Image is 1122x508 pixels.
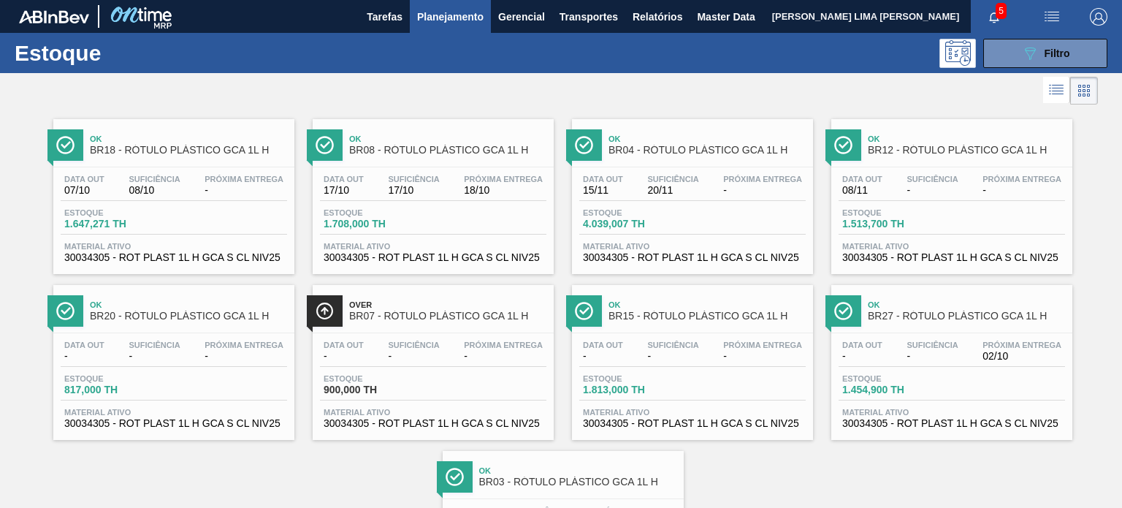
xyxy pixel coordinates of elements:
div: Visão em Lista [1043,77,1070,105]
span: 4.039,007 TH [583,219,685,230]
span: 1.454,900 TH [842,384,944,395]
span: 1.813,000 TH [583,384,685,395]
span: Gerencial [498,8,545,26]
span: - [907,185,958,196]
span: - [64,351,104,362]
img: Ícone [834,302,852,320]
img: Logout [1090,8,1107,26]
span: Data out [324,175,364,183]
span: - [324,351,364,362]
span: Material ativo [842,408,1061,417]
span: Suficiência [647,175,698,183]
span: 1.513,700 TH [842,219,944,230]
span: Ok [90,300,287,309]
span: Suficiência [388,341,439,349]
span: Próxima Entrega [205,341,283,349]
span: Ok [349,134,546,143]
span: Suficiência [129,341,180,349]
span: 07/10 [64,185,104,196]
span: Suficiência [647,341,698,349]
span: Estoque [842,374,944,383]
a: ÍconeOkBR04 - RÓTULO PLÁSTICO GCA 1L HData out15/11Suficiência20/11Próxima Entrega-Estoque4.039,0... [561,108,820,274]
span: - [982,185,1061,196]
span: Transportes [560,8,618,26]
span: 900,000 TH [324,384,426,395]
span: 30034305 - ROT PLAST 1L H GCA S CL NIV25 [64,252,283,263]
span: 15/11 [583,185,623,196]
span: - [205,185,283,196]
span: Estoque [583,208,685,217]
span: Data out [324,341,364,349]
span: Over [349,300,546,309]
span: 08/11 [842,185,882,196]
span: BR08 - RÓTULO PLÁSTICO GCA 1L H [349,145,546,156]
span: BR27 - RÓTULO PLÁSTICO GCA 1L H [868,311,1065,322]
span: 30034305 - ROT PLAST 1L H GCA S CL NIV25 [842,418,1061,429]
span: Estoque [583,374,685,383]
button: Notificações [971,7,1018,27]
img: Ícone [446,468,464,486]
span: Próxima Entrega [464,341,543,349]
span: Suficiência [388,175,439,183]
span: Master Data [697,8,755,26]
span: - [723,351,802,362]
span: Estoque [324,208,426,217]
span: 1.647,271 TH [64,219,167,230]
span: Relatórios [633,8,682,26]
span: 30034305 - ROT PLAST 1L H GCA S CL NIV25 [842,252,1061,263]
span: Ok [90,134,287,143]
span: Material ativo [64,242,283,251]
span: Material ativo [583,408,802,417]
span: Material ativo [842,242,1061,251]
span: 20/11 [647,185,698,196]
span: BR04 - RÓTULO PLÁSTICO GCA 1L H [608,145,806,156]
span: 30034305 - ROT PLAST 1L H GCA S CL NIV25 [583,252,802,263]
span: Próxima Entrega [982,175,1061,183]
span: BR12 - RÓTULO PLÁSTICO GCA 1L H [868,145,1065,156]
a: ÍconeOkBR08 - RÓTULO PLÁSTICO GCA 1L HData out17/10Suficiência17/10Próxima Entrega18/10Estoque1.7... [302,108,561,274]
span: 30034305 - ROT PLAST 1L H GCA S CL NIV25 [324,418,543,429]
span: BR07 - RÓTULO PLÁSTICO GCA 1L H [349,311,546,322]
img: TNhmsLtSVTkK8tSr43FrP2fwEKptu5GPRR3wAAAABJRU5ErkJggg== [19,10,89,23]
span: 17/10 [324,185,364,196]
span: 30034305 - ROT PLAST 1L H GCA S CL NIV25 [324,252,543,263]
span: Estoque [324,374,426,383]
span: Data out [64,341,104,349]
span: Próxima Entrega [982,341,1061,349]
span: BR15 - RÓTULO PLÁSTICO GCA 1L H [608,311,806,322]
span: Estoque [64,374,167,383]
img: Ícone [575,136,593,154]
span: 30034305 - ROT PLAST 1L H GCA S CL NIV25 [64,418,283,429]
span: Tarefas [367,8,402,26]
a: ÍconeOverBR07 - RÓTULO PLÁSTICO GCA 1L HData out-Suficiência-Próxima Entrega-Estoque900,000 THMat... [302,274,561,440]
span: BR03 - RÓTULO PLÁSTICO GCA 1L H [479,477,676,488]
span: - [723,185,802,196]
button: Filtro [983,39,1107,68]
img: Ícone [56,136,75,154]
h1: Estoque [15,45,224,61]
a: ÍconeOkBR27 - RÓTULO PLÁSTICO GCA 1L HData out-Suficiência-Próxima Entrega02/10Estoque1.454,900 T... [820,274,1080,440]
span: BR20 - RÓTULO PLÁSTICO GCA 1L H [90,311,287,322]
span: Estoque [842,208,944,217]
span: 17/10 [388,185,439,196]
span: Ok [608,134,806,143]
span: - [647,351,698,362]
span: Data out [842,175,882,183]
span: Planejamento [417,8,484,26]
span: - [464,351,543,362]
span: - [907,351,958,362]
span: Data out [64,175,104,183]
span: Próxima Entrega [723,341,802,349]
span: Data out [583,341,623,349]
a: ÍconeOkBR20 - RÓTULO PLÁSTICO GCA 1L HData out-Suficiência-Próxima Entrega-Estoque817,000 THMater... [42,274,302,440]
a: ÍconeOkBR18 - RÓTULO PLÁSTICO GCA 1L HData out07/10Suficiência08/10Próxima Entrega-Estoque1.647,2... [42,108,302,274]
img: Ícone [316,302,334,320]
span: 1.708,000 TH [324,219,426,230]
span: 817,000 TH [64,384,167,395]
img: Ícone [834,136,852,154]
span: - [205,351,283,362]
img: userActions [1043,8,1061,26]
span: - [583,351,623,362]
span: Material ativo [583,242,802,251]
span: 18/10 [464,185,543,196]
